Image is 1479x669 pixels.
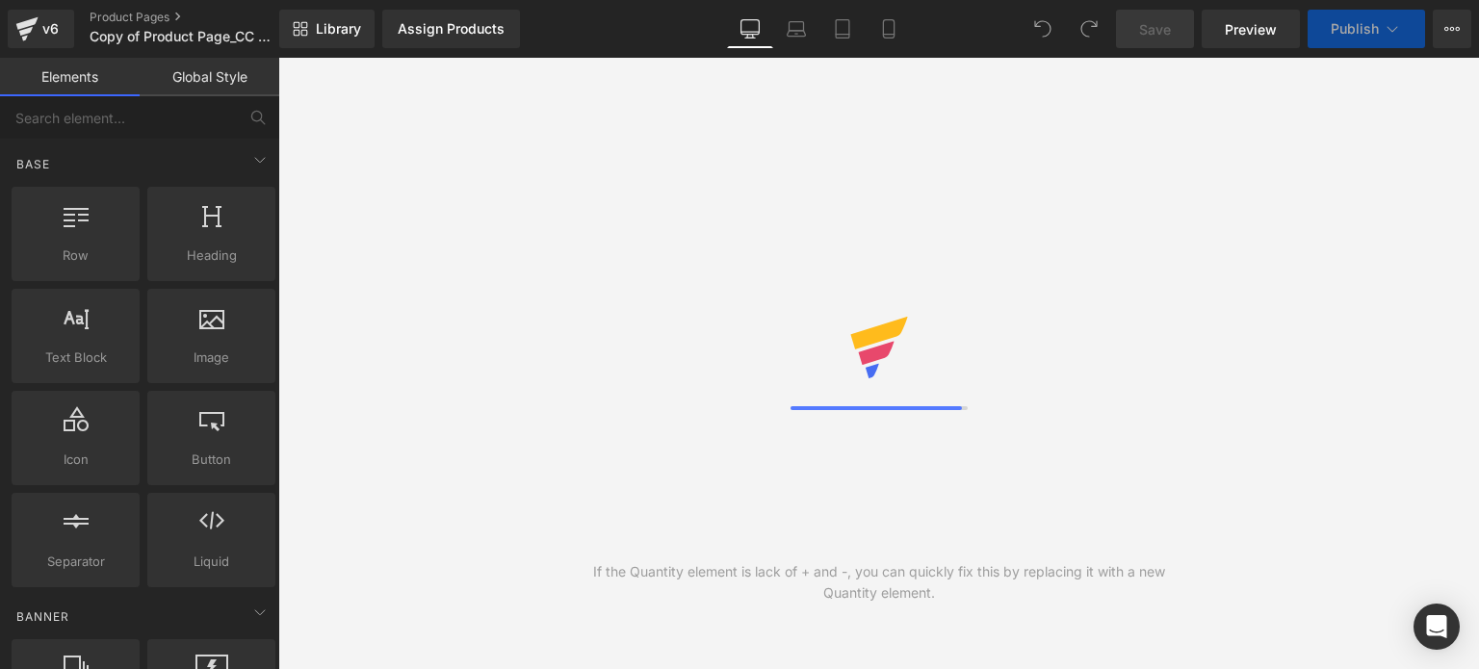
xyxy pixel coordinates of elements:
span: Save [1139,19,1171,39]
span: Text Block [17,347,134,368]
span: Banner [14,607,71,626]
a: v6 [8,10,74,48]
span: Row [17,245,134,266]
a: New Library [279,10,375,48]
button: Undo [1024,10,1062,48]
span: Base [14,155,52,173]
button: More [1433,10,1471,48]
div: If the Quantity element is lack of + and -, you can quickly fix this by replacing it with a new Q... [579,561,1180,604]
div: Open Intercom Messenger [1414,604,1460,650]
div: v6 [39,16,63,41]
span: Separator [17,552,134,572]
span: Publish [1331,21,1379,37]
span: Image [153,347,270,368]
span: Library [316,20,361,38]
span: Icon [17,450,134,470]
span: Heading [153,245,270,266]
span: Button [153,450,270,470]
div: Assign Products [398,21,505,37]
a: Tablet [819,10,866,48]
span: Copy of Product Page_CC - [DATE] 20:21:26 [90,29,274,44]
span: Liquid [153,552,270,572]
a: Preview [1202,10,1300,48]
span: Preview [1225,19,1277,39]
button: Publish [1308,10,1425,48]
a: Mobile [866,10,912,48]
a: Laptop [773,10,819,48]
a: Product Pages [90,10,311,25]
button: Redo [1070,10,1108,48]
a: Desktop [727,10,773,48]
a: Global Style [140,58,279,96]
